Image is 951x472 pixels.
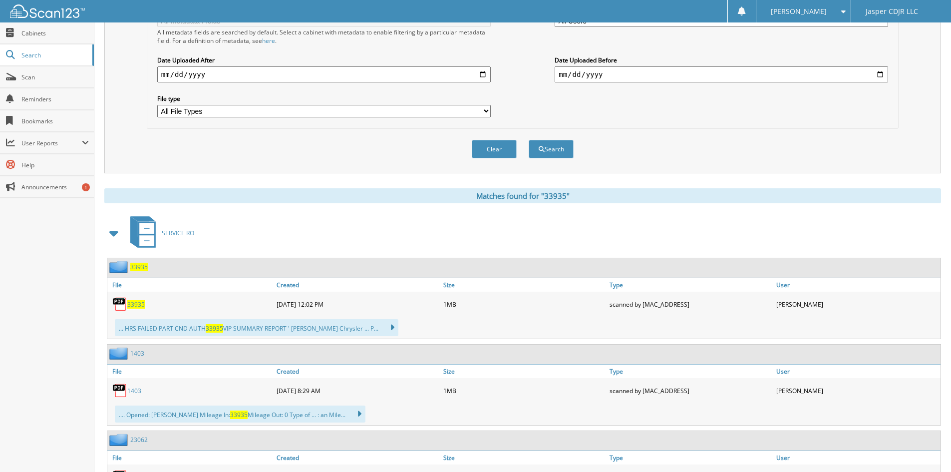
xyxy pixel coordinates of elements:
[127,387,141,395] a: 1403
[529,140,574,158] button: Search
[107,278,274,292] a: File
[21,183,89,191] span: Announcements
[274,451,441,465] a: Created
[21,161,89,169] span: Help
[866,8,918,14] span: Jasper CDJR LLC
[206,324,223,333] span: 33935
[441,294,608,314] div: 1MB
[607,294,774,314] div: scanned by [MAC_ADDRESS]
[472,140,517,158] button: Clear
[441,381,608,401] div: 1MB
[107,365,274,378] a: File
[21,73,89,81] span: Scan
[774,381,941,401] div: [PERSON_NAME]
[607,365,774,378] a: Type
[107,451,274,465] a: File
[230,411,248,419] span: 33935
[774,294,941,314] div: [PERSON_NAME]
[262,36,275,45] a: here
[124,213,194,253] a: SERVICE RO
[274,365,441,378] a: Created
[21,95,89,103] span: Reminders
[82,183,90,191] div: 1
[441,365,608,378] a: Size
[21,117,89,125] span: Bookmarks
[130,349,144,358] a: 1403
[771,8,827,14] span: [PERSON_NAME]
[127,300,145,309] a: 33935
[774,278,941,292] a: User
[774,451,941,465] a: User
[162,229,194,237] span: SERVICE RO
[115,319,398,336] div: ... HRS FAILED PART CND AUTH VIP SUMMARY REPORT ' [PERSON_NAME] Chrysler ... P...
[774,365,941,378] a: User
[109,347,130,360] img: folder2.png
[21,51,87,59] span: Search
[157,56,491,64] label: Date Uploaded After
[441,451,608,465] a: Size
[10,4,85,18] img: scan123-logo-white.svg
[104,188,941,203] div: Matches found for "33935"
[112,383,127,398] img: PDF.png
[21,29,89,37] span: Cabinets
[441,278,608,292] a: Size
[109,434,130,446] img: folder2.png
[130,263,148,271] a: 33935
[157,66,491,82] input: start
[607,381,774,401] div: scanned by [MAC_ADDRESS]
[109,261,130,273] img: folder2.png
[112,297,127,312] img: PDF.png
[555,66,888,82] input: end
[607,278,774,292] a: Type
[607,451,774,465] a: Type
[130,436,148,444] a: 23062
[555,56,888,64] label: Date Uploaded Before
[274,381,441,401] div: [DATE] 8:29 AM
[21,139,82,147] span: User Reports
[157,28,491,45] div: All metadata fields are searched by default. Select a cabinet with metadata to enable filtering b...
[115,406,365,423] div: .... Opened: [PERSON_NAME] Mileage In: Mileage Out: 0 Type of ... : an Mile...
[157,94,491,103] label: File type
[274,278,441,292] a: Created
[274,294,441,314] div: [DATE] 12:02 PM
